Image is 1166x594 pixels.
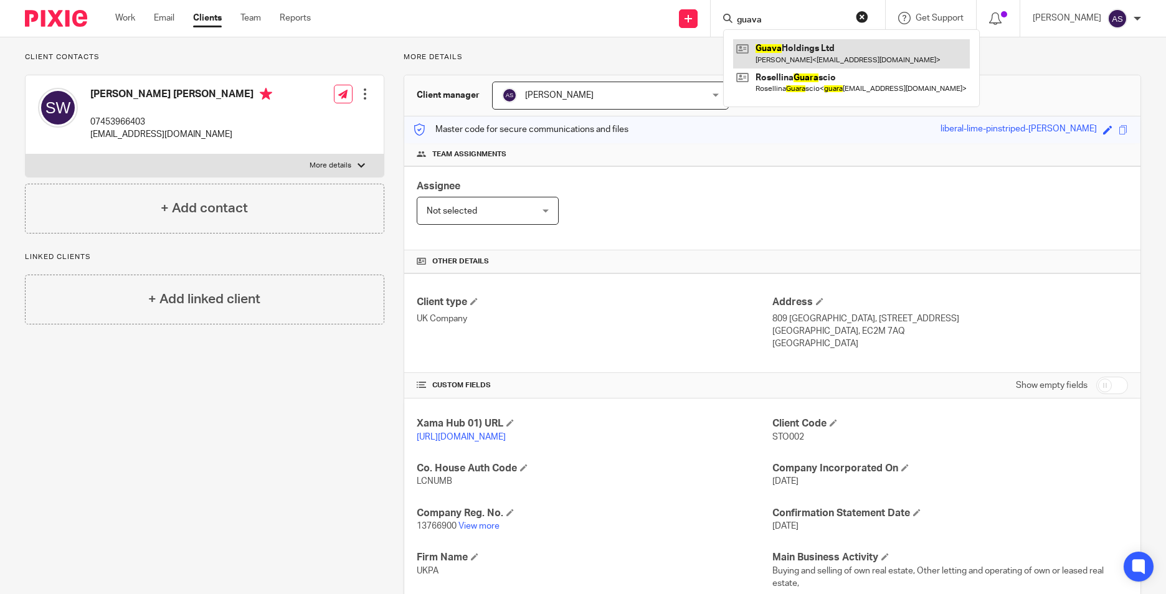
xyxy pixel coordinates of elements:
[1033,12,1101,24] p: [PERSON_NAME]
[1016,379,1088,392] label: Show empty fields
[240,12,261,24] a: Team
[772,522,799,530] span: [DATE]
[193,12,222,24] a: Clients
[280,12,311,24] a: Reports
[772,567,1104,588] span: Buying and selling of own real estate, Other letting and operating of own or leased real estate,
[417,380,772,390] h4: CUSTOM FIELDS
[154,12,174,24] a: Email
[432,149,506,159] span: Team assignments
[772,433,804,441] span: STO002
[417,507,772,520] h4: Company Reg. No.
[115,12,135,24] a: Work
[417,433,506,441] a: [URL][DOMAIN_NAME]
[90,116,272,128] p: 07453966403
[772,325,1128,337] p: [GEOGRAPHIC_DATA], EC2M 7AQ
[502,88,517,103] img: svg%3E
[148,290,260,309] h4: + Add linked client
[417,567,438,575] span: UKPA
[417,551,772,564] h4: Firm Name
[417,296,772,309] h4: Client type
[941,123,1097,137] div: liberal-lime-pinstriped-[PERSON_NAME]
[25,10,87,27] img: Pixie
[90,88,272,103] h4: [PERSON_NAME] [PERSON_NAME]
[772,296,1128,309] h4: Address
[260,88,272,100] i: Primary
[772,313,1128,325] p: 809 [GEOGRAPHIC_DATA], [STREET_ADDRESS]
[772,417,1128,430] h4: Client Code
[161,199,248,218] h4: + Add contact
[772,462,1128,475] h4: Company Incorporated On
[772,551,1128,564] h4: Main Business Activity
[856,11,868,23] button: Clear
[417,181,460,191] span: Assignee
[772,337,1128,350] p: [GEOGRAPHIC_DATA]
[427,207,477,215] span: Not selected
[525,91,594,100] span: [PERSON_NAME]
[90,128,272,141] p: [EMAIL_ADDRESS][DOMAIN_NAME]
[736,15,848,26] input: Search
[417,89,480,101] h3: Client manager
[417,522,457,530] span: 13766900
[38,88,78,128] img: svg%3E
[417,313,772,325] p: UK Company
[916,14,964,22] span: Get Support
[432,257,489,266] span: Other details
[310,161,351,171] p: More details
[1107,9,1127,29] img: svg%3E
[417,477,452,486] span: LCNUMB
[417,462,772,475] h4: Co. House Auth Code
[458,522,500,530] a: View more
[772,507,1128,520] h4: Confirmation Statement Date
[772,477,799,486] span: [DATE]
[404,52,1141,62] p: More details
[25,252,384,262] p: Linked clients
[25,52,384,62] p: Client contacts
[417,417,772,430] h4: Xama Hub 01) URL
[414,123,628,136] p: Master code for secure communications and files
